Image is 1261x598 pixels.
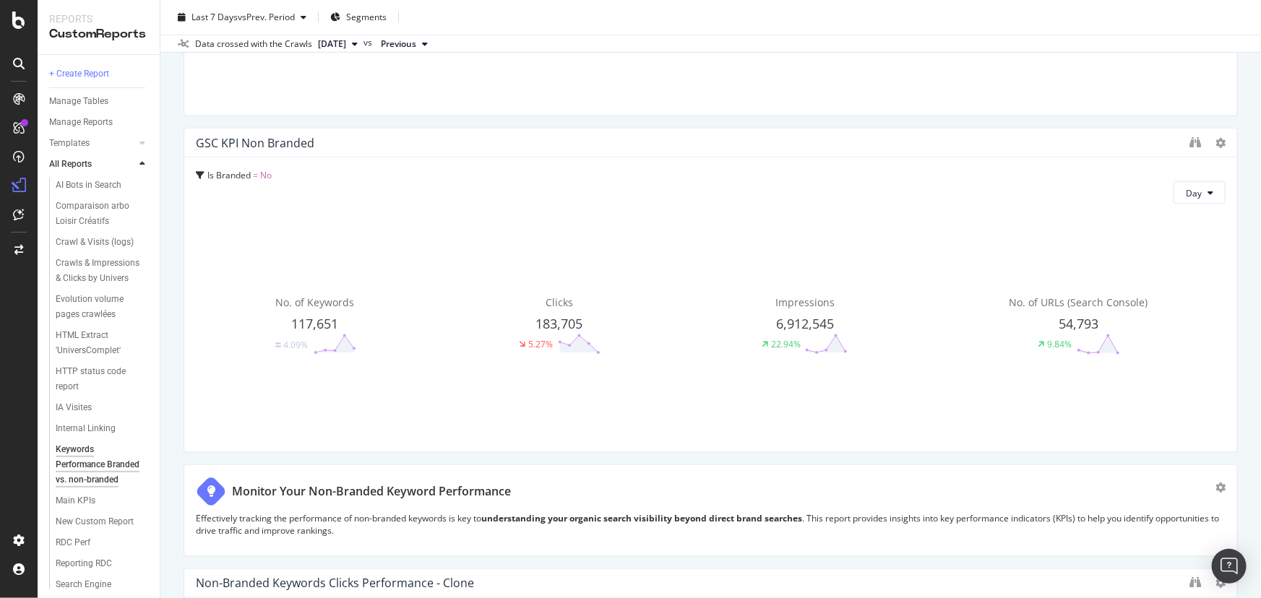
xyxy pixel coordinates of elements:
button: Day [1174,181,1226,204]
div: Monitor Your Non-Branded Keyword PerformanceEffectively tracking the performance of non-branded k... [184,464,1238,557]
div: Non-Branded Keywords Clicks Performance - Clone [196,576,474,591]
a: Templates [49,136,135,151]
a: New Custom Report [56,514,150,529]
span: Previous [381,38,416,51]
span: Clicks [546,295,573,309]
div: All Reports [49,157,92,172]
div: gear [1215,483,1226,493]
button: Last 7 DaysvsPrev. Period [172,6,312,29]
div: binoculars [1189,577,1201,589]
a: Crawls & Impressions & Clicks by Univers [56,256,150,286]
span: vs Prev. Period [238,11,295,23]
div: New Custom Report [56,514,134,529]
button: [DATE] [312,35,363,53]
div: RDC Perf [56,535,90,550]
div: Reports [49,12,148,26]
a: Crawl & Visits (logs) [56,235,150,250]
div: Templates [49,136,90,151]
div: GSC KPI non branded [196,136,314,150]
img: Equal [275,343,281,347]
div: Manage Reports [49,115,113,130]
div: Internal Linking [56,421,116,436]
span: No [260,169,272,181]
div: Monitor Your Non-Branded Keyword Performance [232,484,511,500]
div: Comparaison arbo Loisir Créatifs [56,199,140,229]
p: Effectively tracking the performance of non-branded keywords is key to . This report provides ins... [196,513,1226,537]
a: HTTP status code report [56,364,150,394]
div: binoculars [1189,136,1201,148]
span: Segments [346,11,387,23]
div: 22.94% [772,339,801,351]
div: 5.27% [528,339,553,351]
div: Crawls & Impressions & Clicks by Univers [56,256,142,286]
div: Crawl & Visits (logs) [56,235,134,250]
a: Keywords Performance Branded vs. non-branded [56,442,150,487]
span: vs [363,36,375,49]
div: + Create Report [49,66,109,82]
div: HTTP status code report [56,364,137,394]
div: IA Visites [56,400,92,415]
a: Reporting RDC [56,556,150,571]
div: GSC KPI non brandedIs Branded = NoDayNo. of Keywords117,651Equal4.09%Clicks183,7055.27%Impression... [184,128,1238,453]
span: 117,651 [292,316,339,333]
span: Impressions [775,295,835,309]
a: Manage Tables [49,94,150,109]
div: Main KPIs [56,493,95,508]
strong: understanding your organic search visibility beyond direct brand searches [481,513,802,525]
span: No. of Keywords [276,295,355,309]
div: Open Intercom Messenger [1212,549,1247,584]
div: 9.84% [1048,339,1072,351]
span: Is Branded [207,169,251,181]
button: Segments [324,6,392,29]
div: Evolution volume pages crawlées [56,292,140,322]
a: Internal Linking [56,421,150,436]
span: Last 7 Days [191,11,238,23]
div: HTML Extract 'UniversComplet' [56,328,139,358]
span: No. of URLs (Search Console) [1010,295,1148,309]
span: 6,912,545 [776,316,834,333]
span: = [253,169,258,181]
a: RDC Perf [56,535,150,550]
div: Keywords Performance Branded vs. non-branded [56,442,143,487]
div: 4.09% [284,339,309,352]
a: All Reports [49,157,135,172]
div: Reporting RDC [56,556,112,571]
a: + Create Report [49,66,150,82]
div: AI Bots in Search [56,178,121,193]
a: Evolution volume pages crawlées [56,292,150,322]
a: Comparaison arbo Loisir Créatifs [56,199,150,229]
span: 2025 Oct. 7th [318,38,346,51]
a: Main KPIs [56,493,150,508]
a: HTML Extract 'UniversComplet' [56,328,150,358]
div: CustomReports [49,26,148,43]
span: 54,793 [1059,316,1098,333]
a: AI Bots in Search [56,178,150,193]
a: Manage Reports [49,115,150,130]
div: Data crossed with the Crawls [195,38,312,51]
span: Day [1186,187,1202,199]
div: Manage Tables [49,94,108,109]
a: IA Visites [56,400,150,415]
button: Previous [375,35,434,53]
span: 183,705 [536,316,583,333]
